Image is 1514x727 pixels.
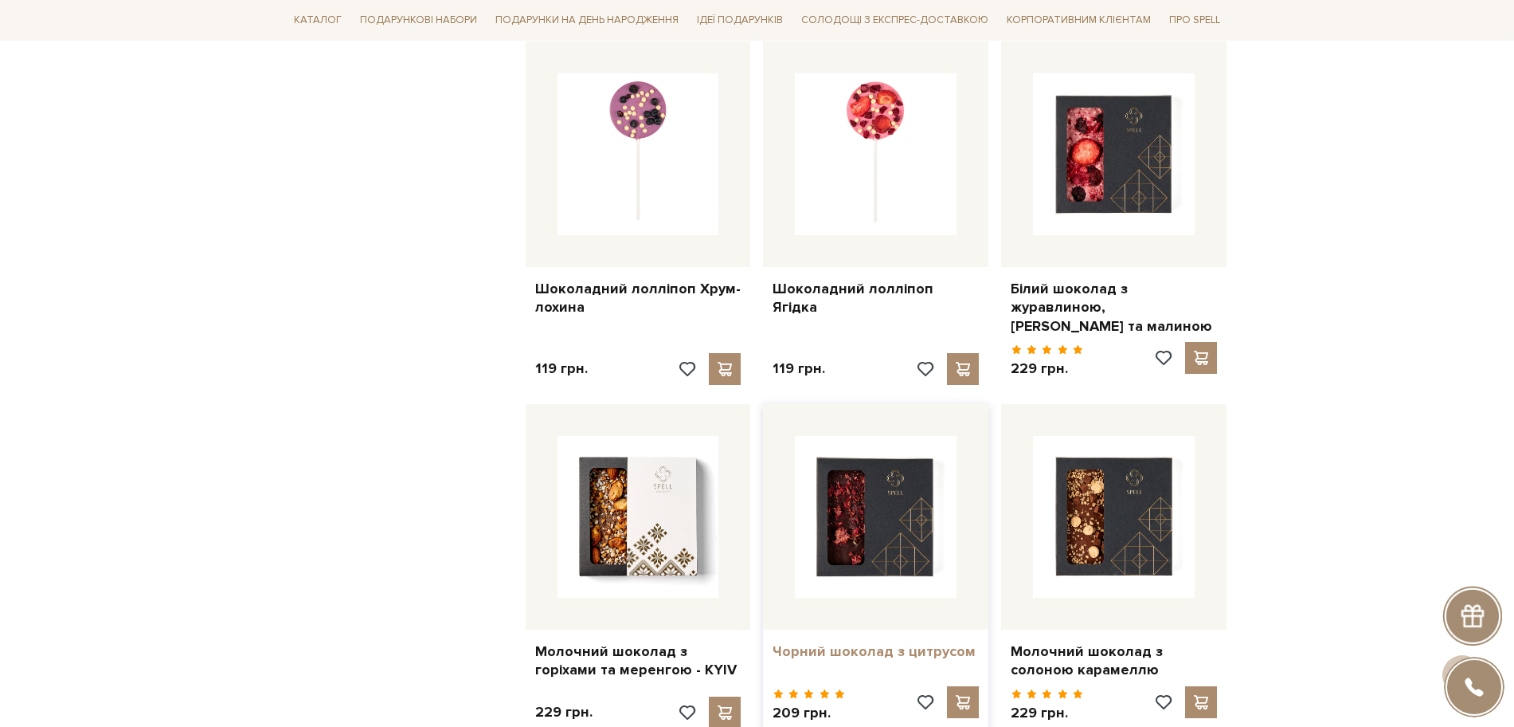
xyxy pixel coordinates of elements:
[535,643,741,680] a: Молочний шоколад з горіхами та меренгою - KYIV
[489,8,685,33] span: Подарунки на День народження
[1011,280,1217,336] a: Білий шоколад з журавлиною, [PERSON_NAME] та малиною
[773,643,979,661] a: Чорний шоколад з цитрусом
[773,704,845,722] p: 209 грн.
[773,360,825,378] p: 119 грн.
[1000,6,1157,33] a: Корпоративним клієнтам
[773,280,979,317] a: Шоколадний лолліпоп Ягідка
[535,703,593,721] p: 229 грн.
[288,8,348,33] span: Каталог
[1011,643,1217,680] a: Молочний шоколад з солоною карамеллю
[690,8,789,33] span: Ідеї подарунків
[535,360,588,378] p: 119 грн.
[1011,360,1083,378] p: 229 грн.
[1163,8,1226,33] span: Про Spell
[795,6,995,33] a: Солодощі з експрес-доставкою
[1011,704,1083,722] p: 229 грн.
[535,280,741,317] a: Шоколадний лолліпоп Хрум-лохина
[354,8,483,33] span: Подарункові набори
